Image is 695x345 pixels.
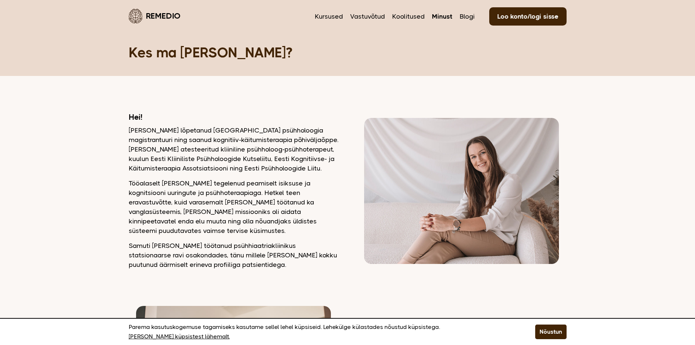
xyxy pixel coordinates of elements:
a: [PERSON_NAME] küpsistest lähemalt. [129,332,230,341]
img: Dagmar vaatamas kaamerasse [364,118,559,264]
a: Minust [432,12,452,21]
a: Vastuvõtud [350,12,385,21]
p: [PERSON_NAME] lõpetanud [GEOGRAPHIC_DATA] psühholoogia magistrantuuri ning saanud kognitiiv-käitu... [129,126,339,173]
a: Kursused [315,12,343,21]
p: Tööalaselt [PERSON_NAME] tegelenud peamiselt isiksuse ja kognitsiooni uuringute ja psühhoteraapia... [129,179,339,235]
h1: Kes ma [PERSON_NAME]? [129,44,567,61]
button: Nõustun [535,325,567,339]
p: Parema kasutuskogemuse tagamiseks kasutame sellel lehel küpsiseid. Lehekülge külastades nõustud k... [129,322,517,341]
p: Samuti [PERSON_NAME] töötanud psühhiaatriakliinikus statsionaarse ravi osakondades, tänu millele ... [129,241,339,269]
h2: Hei! [129,112,339,122]
a: Blogi [460,12,475,21]
a: Remedio [129,7,181,24]
a: Koolitused [392,12,425,21]
a: Loo konto/logi sisse [489,7,567,26]
img: Remedio logo [129,9,142,23]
